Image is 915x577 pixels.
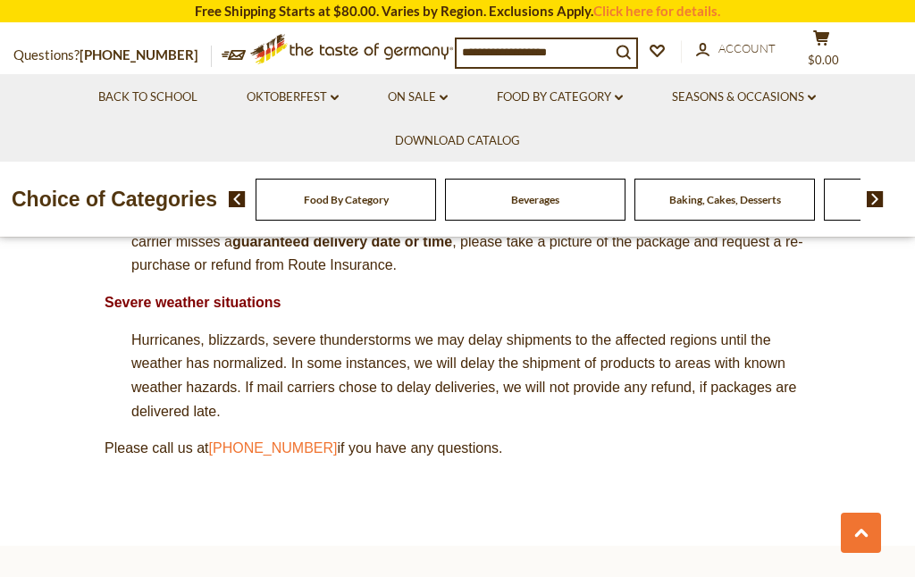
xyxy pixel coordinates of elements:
a: Oktoberfest [247,88,339,107]
a: Beverages [511,193,559,206]
span: Please call us at if you have any questions. [105,440,503,456]
a: [PHONE_NUMBER] [209,440,338,456]
a: Baking, Cakes, Desserts [669,193,781,206]
img: previous arrow [229,191,246,207]
a: On Sale [388,88,448,107]
span: Account [718,41,776,55]
p: Questions? [13,44,212,67]
strong: guaranteed delivery date or time [232,234,452,249]
a: Click here for details. [593,3,720,19]
a: Back to School [98,88,197,107]
button: $0.00 [794,29,848,74]
strong: Severe weather situations [105,295,281,310]
a: Food By Category [304,193,389,206]
img: next arrow [867,191,884,207]
span: $0.00 [808,53,839,67]
a: Download Catalog [395,131,520,151]
a: Seasons & Occasions [672,88,816,107]
a: Account [696,39,776,59]
a: Food By Category [497,88,623,107]
span: Hurricanes, blizzards, severe thunderstorms we may delay shipments to the affected regions until ... [131,332,796,419]
a: [PHONE_NUMBER] [80,46,198,63]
